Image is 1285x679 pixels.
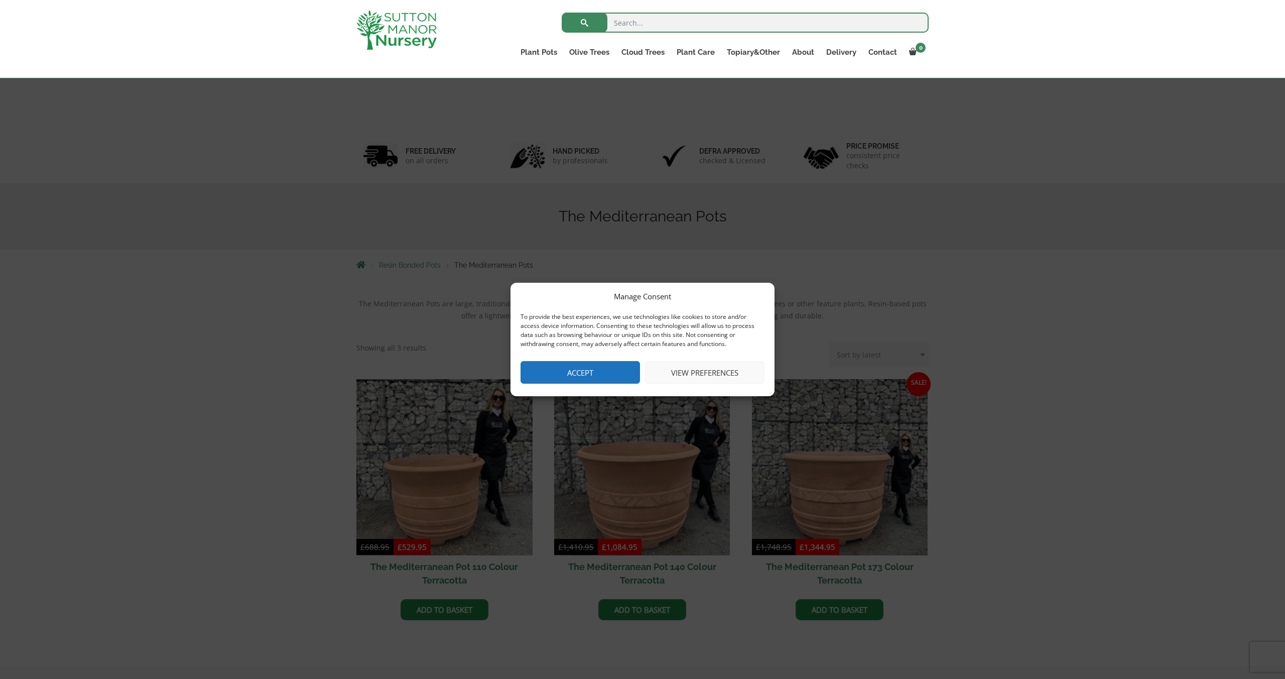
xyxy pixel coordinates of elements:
div: To provide the best experiences, we use technologies like cookies to store and/or access device i... [521,312,763,349]
a: Plant Pots [515,45,563,59]
a: Topiary&Other [721,45,786,59]
button: Accept [521,361,640,384]
a: About [786,45,820,59]
a: Plant Care [671,45,721,59]
span: 0 [916,43,926,53]
a: 0 [903,45,929,59]
a: Olive Trees [563,45,615,59]
button: View preferences [645,361,764,384]
a: Delivery [820,45,862,59]
img: logo [356,10,437,50]
a: Contact [862,45,903,59]
div: Manage Consent [614,290,671,302]
input: Search... [562,13,929,33]
a: Cloud Trees [615,45,671,59]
